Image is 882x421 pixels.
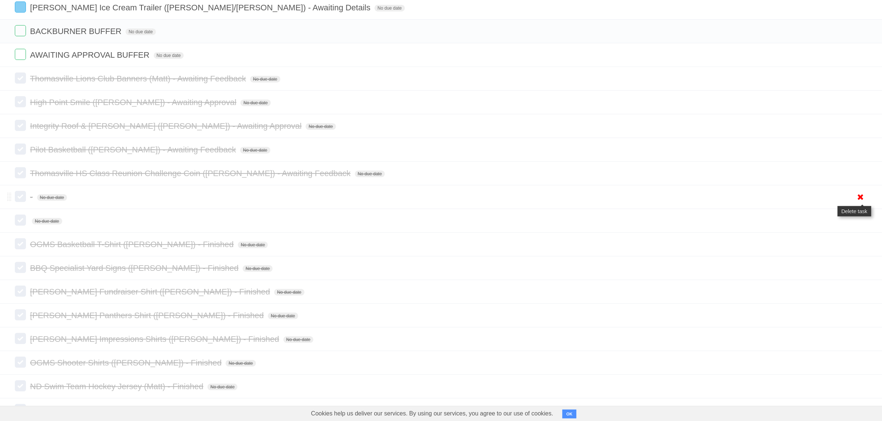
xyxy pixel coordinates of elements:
[15,262,26,273] label: Done
[250,76,280,82] span: No due date
[37,194,67,201] span: No due date
[30,287,272,296] span: [PERSON_NAME] Fundraiser Shirt ([PERSON_NAME]) - Finished
[15,404,26,415] label: Done
[226,360,256,367] span: No due date
[274,289,304,296] span: No due date
[15,49,26,60] label: Done
[30,27,123,36] span: BACKBURNER BUFFER
[30,169,352,178] span: Thomasville HS Class Reunion Challenge Coin ([PERSON_NAME]) - Awaiting Feedback
[15,191,26,202] label: Done
[30,263,240,273] span: BBQ Specialist Yard Signs ([PERSON_NAME]) - Finished
[30,240,236,249] span: OGMS Basketball T-Shirt ([PERSON_NAME]) - Finished
[30,311,266,320] span: [PERSON_NAME] Panthers Shirt ([PERSON_NAME]) - Finished
[304,406,561,421] span: Cookies help us deliver our services. By using our services, you agree to our use of cookies.
[15,1,26,13] label: Done
[243,265,273,272] span: No due date
[32,218,62,225] span: No due date
[562,410,577,418] button: OK
[15,144,26,155] label: Done
[15,96,26,107] label: Done
[15,73,26,84] label: Done
[306,123,336,130] span: No due date
[268,313,298,319] span: No due date
[355,171,385,177] span: No due date
[30,74,248,83] span: Thomasville Lions Club Banners (Matt) - Awaiting Feedback
[15,167,26,178] label: Done
[30,145,238,154] span: Pilot Basketball ([PERSON_NAME]) - Awaiting Feedback
[30,382,205,391] span: ND Swim Team Hockey Jersey (Matt) - Finished
[30,192,34,202] span: -
[207,384,237,390] span: No due date
[238,242,268,248] span: No due date
[15,215,26,226] label: Done
[15,120,26,131] label: Done
[30,50,151,60] span: AWAITING APPROVAL BUFFER
[15,309,26,320] label: Done
[15,357,26,368] label: Done
[30,358,223,367] span: OGMS Shooter Shirts ([PERSON_NAME]) - Finished
[30,334,281,344] span: [PERSON_NAME] Impressions Shirts ([PERSON_NAME]) - Finished
[375,5,405,11] span: No due date
[240,147,270,154] span: No due date
[154,52,184,59] span: No due date
[126,28,156,35] span: No due date
[15,333,26,344] label: Done
[30,3,372,12] span: [PERSON_NAME] Ice Cream Trailer ([PERSON_NAME]/[PERSON_NAME]) - Awaiting Details
[30,98,238,107] span: High Point Smile ([PERSON_NAME]) - Awaiting Approval
[30,405,203,415] span: Mohawk Tickets ([PERSON_NAME]) - Finished
[15,286,26,297] label: Done
[15,380,26,391] label: Done
[15,238,26,249] label: Done
[30,121,303,131] span: Integrity Roof & [PERSON_NAME] ([PERSON_NAME]) - Awaiting Approval
[15,25,26,36] label: Done
[240,100,270,106] span: No due date
[283,336,313,343] span: No due date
